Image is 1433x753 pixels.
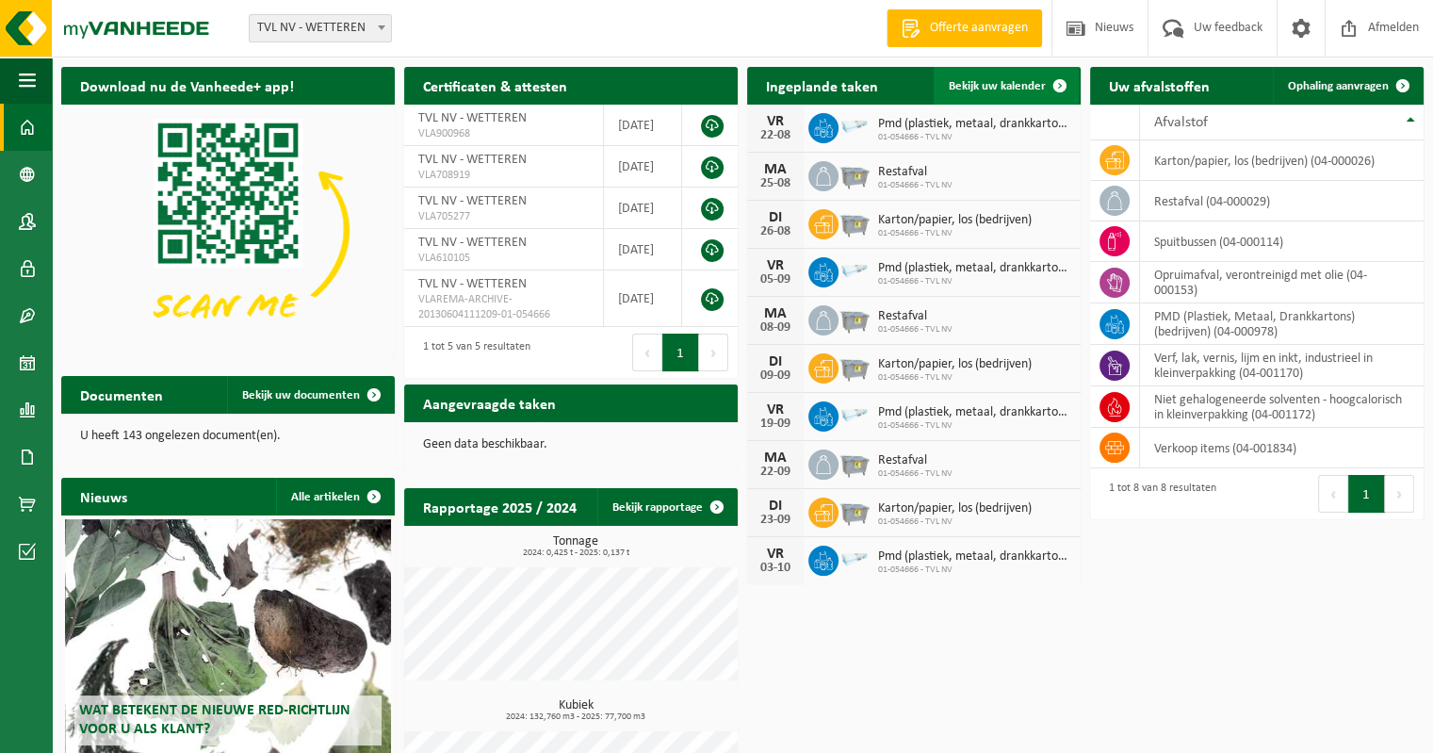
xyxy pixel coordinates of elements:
[604,105,682,146] td: [DATE]
[934,67,1079,105] a: Bekijk uw kalender
[276,478,393,516] a: Alle artikelen
[604,270,682,327] td: [DATE]
[1140,386,1424,428] td: niet gehalogeneerde solventen - hoogcalorisch in kleinverpakking (04-001172)
[414,712,738,722] span: 2024: 132,760 m3 - 2025: 77,700 m3
[242,389,360,401] span: Bekijk uw documenten
[418,277,527,291] span: TVL NV - WETTEREN
[878,132,1071,143] span: 01-054666 - TVL NV
[878,516,1032,528] span: 01-054666 - TVL NV
[604,188,682,229] td: [DATE]
[1140,428,1424,468] td: verkoop items (04-001834)
[1099,473,1216,515] div: 1 tot 8 van 8 resultaten
[839,495,871,527] img: WB-2500-GAL-GY-01
[839,303,871,335] img: WB-2500-GAL-GY-01
[949,80,1046,92] span: Bekijk uw kalender
[418,194,527,208] span: TVL NV - WETTEREN
[878,180,953,191] span: 01-054666 - TVL NV
[878,420,1071,432] span: 01-054666 - TVL NV
[757,466,794,479] div: 22-09
[414,332,530,373] div: 1 tot 5 van 5 resultaten
[839,447,871,479] img: WB-2500-GAL-GY-01
[1140,140,1424,181] td: karton/papier, los (bedrijven) (04-000026)
[61,478,146,515] h2: Nieuws
[878,468,953,480] span: 01-054666 - TVL NV
[662,334,699,371] button: 1
[757,562,794,575] div: 03-10
[1140,181,1424,221] td: restafval (04-000029)
[839,206,871,238] img: WB-2500-GAL-GY-01
[1385,475,1414,513] button: Next
[418,251,589,266] span: VLA610105
[404,67,586,104] h2: Certificaten & attesten
[878,372,1032,384] span: 01-054666 - TVL NV
[887,9,1042,47] a: Offerte aanvragen
[878,117,1071,132] span: Pmd (plastiek, metaal, drankkartons) (bedrijven)
[839,158,871,190] img: WB-2500-GAL-GY-01
[757,514,794,527] div: 23-09
[418,209,589,224] span: VLA705277
[878,501,1032,516] span: Karton/papier, los (bedrijven)
[757,450,794,466] div: MA
[423,438,719,451] p: Geen data beschikbaar.
[1090,67,1229,104] h2: Uw afvalstoffen
[604,146,682,188] td: [DATE]
[80,430,376,443] p: U heeft 143 ongelezen document(en).
[414,699,738,722] h3: Kubiek
[839,399,871,431] img: LP-SK-00120-HPE-11
[839,110,871,142] img: LP-SK-00120-HPE-11
[878,261,1071,276] span: Pmd (plastiek, metaal, drankkartons) (bedrijven)
[597,488,736,526] a: Bekijk rapportage
[757,402,794,417] div: VR
[878,309,953,324] span: Restafval
[757,114,794,129] div: VR
[839,543,871,575] img: LP-SK-00120-HPE-11
[757,321,794,335] div: 08-09
[1140,221,1424,262] td: spuitbussen (04-000114)
[878,213,1032,228] span: Karton/papier, los (bedrijven)
[61,105,395,355] img: Download de VHEPlus App
[757,306,794,321] div: MA
[227,376,393,414] a: Bekijk uw documenten
[1318,475,1348,513] button: Previous
[757,273,794,286] div: 05-09
[1140,345,1424,386] td: verf, lak, vernis, lijm en inkt, industrieel in kleinverpakking (04-001170)
[79,703,350,736] span: Wat betekent de nieuwe RED-richtlijn voor u als klant?
[632,334,662,371] button: Previous
[878,276,1071,287] span: 01-054666 - TVL NV
[699,334,728,371] button: Next
[878,565,1071,576] span: 01-054666 - TVL NV
[747,67,897,104] h2: Ingeplande taken
[414,535,738,558] h3: Tonnage
[1273,67,1422,105] a: Ophaling aanvragen
[878,405,1071,420] span: Pmd (plastiek, metaal, drankkartons) (bedrijven)
[604,229,682,270] td: [DATE]
[249,14,392,42] span: TVL NV - WETTEREN
[1348,475,1385,513] button: 1
[878,357,1032,372] span: Karton/papier, los (bedrijven)
[418,153,527,167] span: TVL NV - WETTEREN
[1140,303,1424,345] td: PMD (Plastiek, Metaal, Drankkartons) (bedrijven) (04-000978)
[839,351,871,383] img: WB-2500-GAL-GY-01
[878,453,953,468] span: Restafval
[757,162,794,177] div: MA
[404,488,595,525] h2: Rapportage 2025 / 2024
[61,67,313,104] h2: Download nu de Vanheede+ app!
[757,499,794,514] div: DI
[418,168,589,183] span: VLA708919
[418,292,589,322] span: VLAREMA-ARCHIVE-20130604111209-01-054666
[757,258,794,273] div: VR
[418,126,589,141] span: VLA900968
[925,19,1033,38] span: Offerte aanvragen
[61,376,182,413] h2: Documenten
[757,354,794,369] div: DI
[757,129,794,142] div: 22-08
[404,385,575,421] h2: Aangevraagde taken
[757,225,794,238] div: 26-08
[418,111,527,125] span: TVL NV - WETTEREN
[1288,80,1389,92] span: Ophaling aanvragen
[878,549,1071,565] span: Pmd (plastiek, metaal, drankkartons) (bedrijven)
[414,548,738,558] span: 2024: 0,425 t - 2025: 0,137 t
[757,210,794,225] div: DI
[757,369,794,383] div: 09-09
[878,228,1032,239] span: 01-054666 - TVL NV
